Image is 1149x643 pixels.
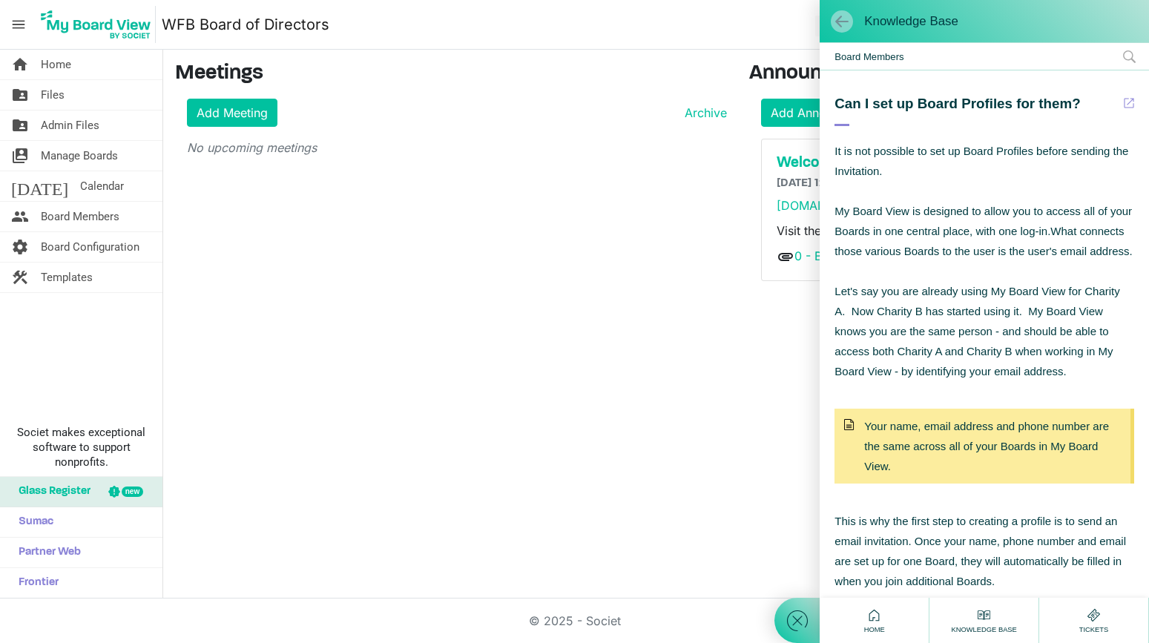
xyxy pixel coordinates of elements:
p: No upcoming meetings [187,139,727,156]
h3: Announcements [749,62,1137,87]
span: Knowledge Base [947,624,1020,635]
span: Glass Register [11,477,90,507]
span: folder_shared [11,111,29,140]
a: © 2025 - Societ [529,613,621,628]
a: My Board View Logo [36,6,162,43]
span: Tickets [1076,624,1113,635]
span: Home [860,624,889,635]
span: Sumac [11,507,53,537]
span: Manage Boards [41,141,118,171]
span: Board Configuration [41,232,139,262]
a: Add Announcement [761,99,890,127]
div: new [122,487,143,497]
span: switch_account [11,141,29,171]
div: Tickets [1076,606,1113,635]
span: folder_shared [11,80,29,110]
div: This is why the first step to creating a profile is to send an email invitation. Once your name, ... [834,511,1134,591]
span: menu [4,10,33,39]
span: Societ makes exceptional software to support nonprofits. [7,425,156,469]
div: Let's say you are already using My Board View for Charity A. Now Charity B has started using it. ... [834,281,1134,381]
span: Board Members [820,43,1149,70]
span: Calendar [80,171,124,201]
span: Admin Files [41,111,99,140]
a: WFB Board of Directors [162,10,329,39]
span: Home [41,50,71,79]
span: construction [11,263,29,292]
span: Files [41,80,65,110]
a: Add Meeting [187,99,277,127]
span: Frontier [11,568,59,598]
img: My Board View Logo [36,6,156,43]
div: My Board View is designed to allow you to access all of your Boards in one central place, with on... [834,201,1134,261]
span: people [11,202,29,231]
span: Templates [41,263,93,292]
div: Home [860,606,889,635]
span: Knowledge Base [864,14,958,29]
a: Archive [679,104,727,122]
span: Partner Web [11,538,81,567]
div: Can I set up Board Profiles for them? [834,93,1116,126]
div: Knowledge Base [947,606,1020,635]
h3: Meetings [175,62,727,87]
span: settings [11,232,29,262]
span: Board Members [41,202,119,231]
span: home [11,50,29,79]
span: Your name, email address and phone number are the same across all of your Boards in My Board View. [864,420,1109,472]
img: file.png [843,419,855,430]
div: It is not possible to set up Board Profiles before sending the Invitation. [834,141,1134,181]
span: [DATE] [11,171,68,201]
